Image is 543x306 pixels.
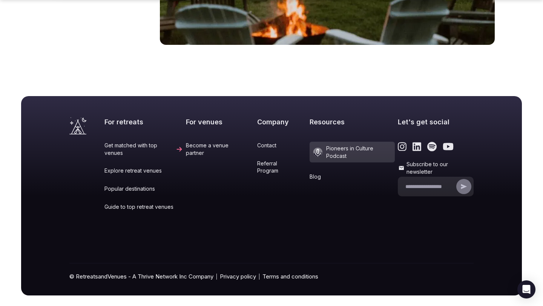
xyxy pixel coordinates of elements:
h2: For venues [186,117,254,127]
a: Blog [310,173,395,181]
h2: Company [257,117,307,127]
a: Terms and conditions [262,272,318,280]
a: Get matched with top venues [104,142,183,156]
a: Popular destinations [104,185,183,193]
a: Become a venue partner [186,142,254,156]
a: Link to the retreats and venues Youtube page [443,142,454,151]
a: Explore retreat venues [104,167,183,174]
a: Contact [257,142,307,149]
a: Visit the homepage [69,117,86,135]
a: Pioneers in Culture Podcast [310,142,395,162]
div: Open Intercom Messenger [517,280,535,298]
a: Guide to top retreat venues [104,203,183,211]
a: Link to the retreats and venues LinkedIn page [413,142,421,151]
a: Link to the retreats and venues Spotify page [427,142,437,151]
div: © RetreatsandVenues - A Thrive Network Inc Company [69,263,474,295]
a: Link to the retreats and venues Instagram page [398,142,406,151]
h2: Resources [310,117,395,127]
label: Subscribe to our newsletter [398,161,474,175]
h2: For retreats [104,117,183,127]
h2: Let's get social [398,117,474,127]
a: Privacy policy [220,272,256,280]
a: Referral Program [257,160,307,174]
